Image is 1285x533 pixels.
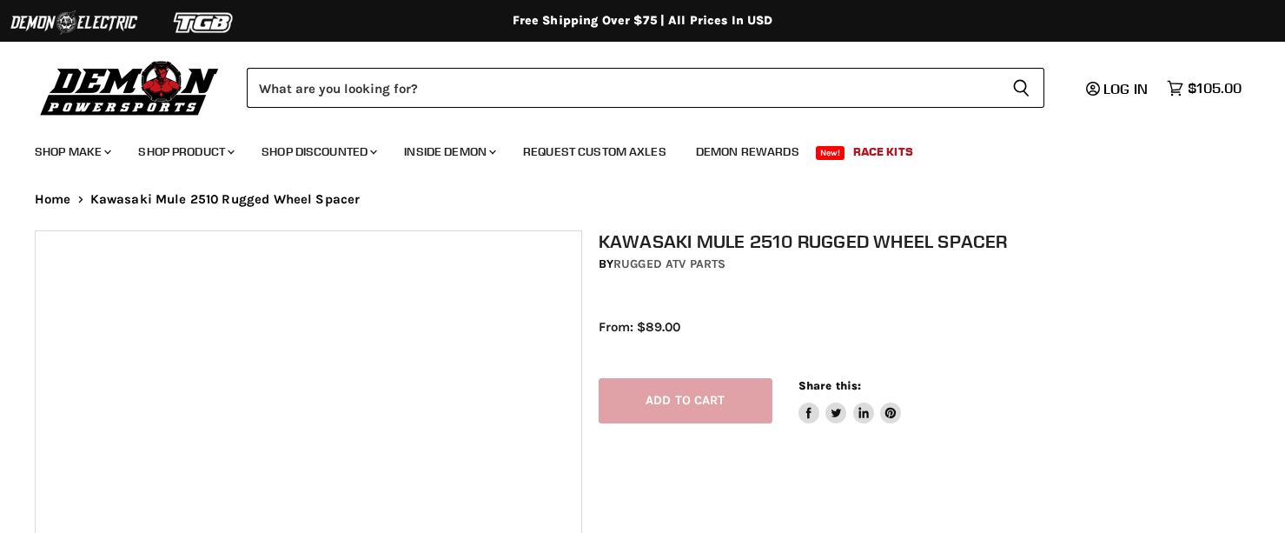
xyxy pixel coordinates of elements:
[35,57,225,118] img: Demon Powersports
[599,319,680,335] span: From: $89.00
[22,127,1237,170] ul: Main menu
[139,6,269,39] img: TGB Logo 2
[840,134,926,170] a: Race Kits
[816,146,845,160] span: New!
[1158,76,1250,101] a: $105.00
[35,192,71,207] a: Home
[510,134,679,170] a: Request Custom Axles
[247,68,998,108] input: Search
[1188,80,1242,97] span: $105.00
[1103,80,1148,97] span: Log in
[599,255,1267,274] div: by
[613,257,725,271] a: Rugged ATV Parts
[125,134,245,170] a: Shop Product
[599,230,1267,252] h1: Kawasaki Mule 2510 Rugged Wheel Spacer
[998,68,1044,108] button: Search
[22,134,122,170] a: Shop Make
[1078,81,1158,97] a: Log in
[248,134,387,170] a: Shop Discounted
[90,192,361,207] span: Kawasaki Mule 2510 Rugged Wheel Spacer
[247,68,1044,108] form: Product
[391,134,507,170] a: Inside Demon
[9,6,139,39] img: Demon Electric Logo 2
[798,379,861,392] span: Share this:
[798,378,902,424] aside: Share this:
[683,134,812,170] a: Demon Rewards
